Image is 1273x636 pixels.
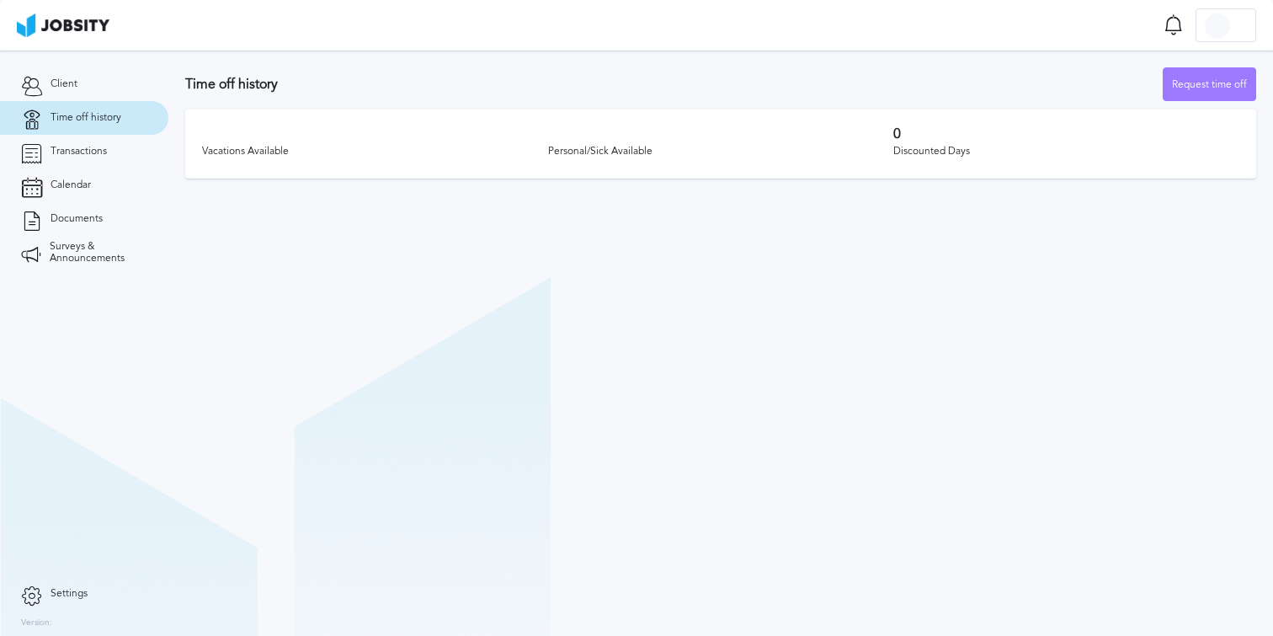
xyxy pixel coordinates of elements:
[51,78,77,90] span: Client
[51,213,103,225] span: Documents
[893,146,1239,158] div: Discounted Days
[50,241,147,265] span: Surveys & Announcements
[1163,67,1256,101] button: Request time off
[51,146,107,158] span: Transactions
[51,112,121,124] span: Time off history
[17,13,109,37] img: ab4bad089aa723f57921c736e9817d99.png
[51,179,91,191] span: Calendar
[548,146,894,158] div: Personal/Sick Available
[893,126,1239,142] h3: 0
[1164,68,1255,102] div: Request time off
[51,588,88,600] span: Settings
[185,77,1163,92] h3: Time off history
[21,618,52,628] label: Version:
[202,146,548,158] div: Vacations Available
